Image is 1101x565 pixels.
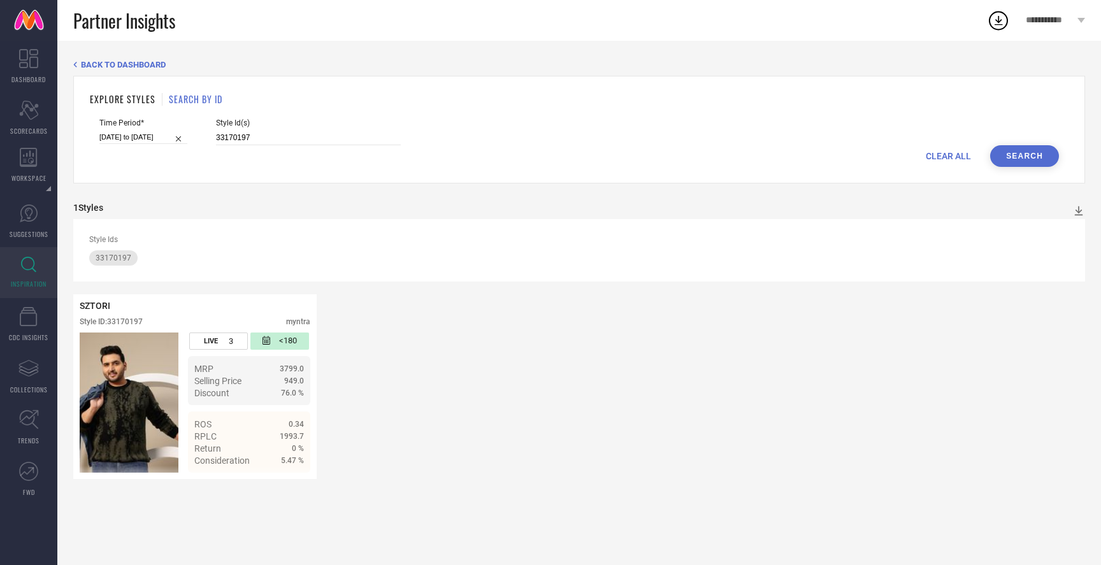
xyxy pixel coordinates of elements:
[275,478,304,489] span: Details
[9,333,48,342] span: CDC INSIGHTS
[194,364,213,374] span: MRP
[11,173,47,183] span: WORKSPACE
[987,9,1010,32] div: Open download list
[80,333,178,473] img: Style preview image
[216,118,401,127] span: Style Id(s)
[990,145,1059,167] button: Search
[11,279,47,289] span: INSPIRATION
[194,455,250,466] span: Consideration
[23,487,35,497] span: FWD
[280,364,304,373] span: 3799.0
[204,337,218,345] span: LIVE
[73,203,103,213] div: 1 Styles
[194,431,217,441] span: RPLC
[89,235,1069,244] div: Style Ids
[99,118,187,127] span: Time Period*
[80,317,143,326] div: Style ID: 33170197
[281,389,304,397] span: 76.0 %
[292,444,304,453] span: 0 %
[194,419,212,429] span: ROS
[289,420,304,429] span: 0.34
[81,60,166,69] span: BACK TO DASHBOARD
[80,333,178,473] div: Click to view image
[99,131,187,144] input: Select time period
[73,8,175,34] span: Partner Insights
[10,229,48,239] span: SUGGESTIONS
[229,336,233,346] span: 3
[10,385,48,394] span: COLLECTIONS
[169,92,222,106] h1: SEARCH BY ID
[73,60,1085,69] div: Back TO Dashboard
[18,436,40,445] span: TRENDS
[281,456,304,465] span: 5.47 %
[279,336,297,347] span: <180
[189,333,248,350] div: Number of days the style has been live on the platform
[96,254,131,262] span: 33170197
[194,388,229,398] span: Discount
[216,131,401,145] input: Enter comma separated style ids e.g. 12345, 67890
[11,75,46,84] span: DASHBOARD
[250,333,309,350] div: Number of days since the style was first listed on the platform
[80,301,110,311] span: SZTORI
[194,443,221,454] span: Return
[10,126,48,136] span: SCORECARDS
[286,317,310,326] div: myntra
[90,92,155,106] h1: EXPLORE STYLES
[263,478,304,489] a: Details
[280,432,304,441] span: 1993.7
[194,376,241,386] span: Selling Price
[926,151,971,161] span: CLEAR ALL
[284,376,304,385] span: 949.0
